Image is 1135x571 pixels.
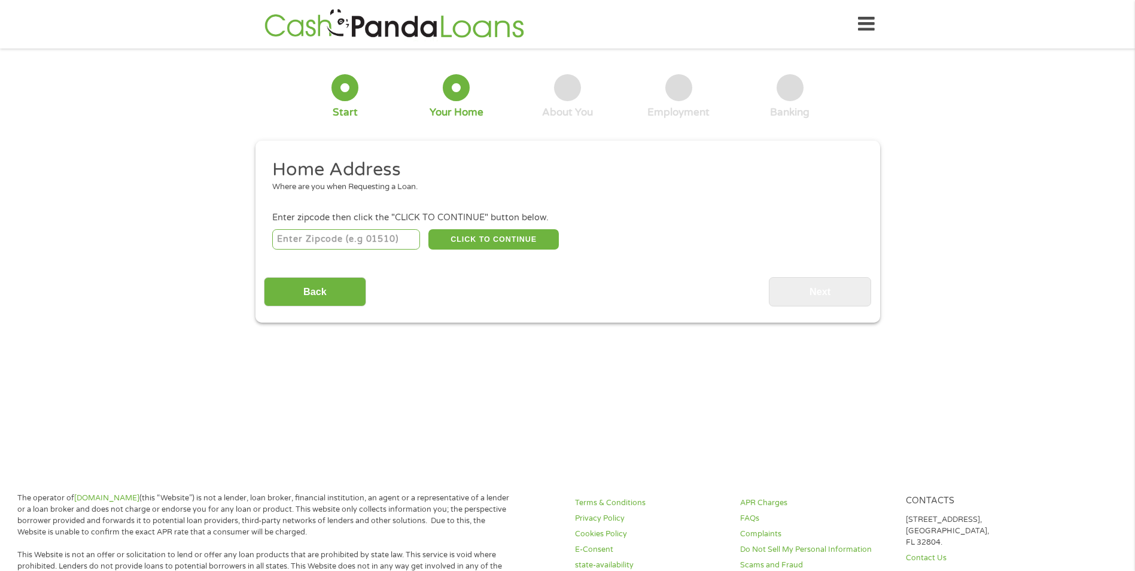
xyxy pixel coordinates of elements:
a: E-Consent [575,544,726,555]
div: About You [542,106,593,119]
div: Start [333,106,358,119]
input: Next [769,277,871,306]
div: Banking [770,106,810,119]
button: CLICK TO CONTINUE [428,229,559,250]
h4: Contacts [906,496,1057,507]
img: GetLoanNow Logo [261,7,528,41]
a: [DOMAIN_NAME] [74,493,139,503]
input: Enter Zipcode (e.g 01510) [272,229,420,250]
div: Employment [647,106,710,119]
div: Enter zipcode then click the "CLICK TO CONTINUE" button below. [272,211,862,224]
a: Complaints [740,529,891,540]
h2: Home Address [272,158,854,182]
a: FAQs [740,513,891,524]
a: Do Not Sell My Personal Information [740,544,891,555]
a: Cookies Policy [575,529,726,540]
input: Back [264,277,366,306]
div: Your Home [430,106,483,119]
a: Contact Us [906,552,1057,564]
div: Where are you when Requesting a Loan. [272,181,854,193]
a: Terms & Conditions [575,497,726,509]
a: Privacy Policy [575,513,726,524]
p: The operator of (this “Website”) is not a lender, loan broker, financial institution, an agent or... [17,493,514,538]
p: [STREET_ADDRESS], [GEOGRAPHIC_DATA], FL 32804. [906,514,1057,548]
a: APR Charges [740,497,891,509]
